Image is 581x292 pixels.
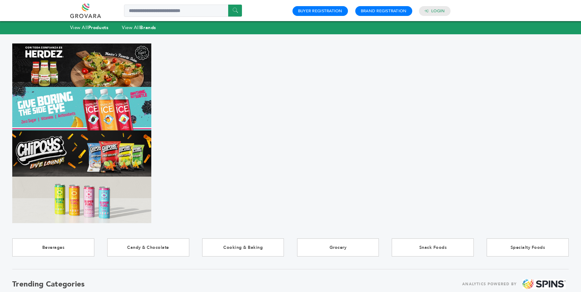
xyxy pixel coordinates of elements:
a: View AllProducts [70,24,109,31]
img: Marketplace Top Banner 3 [12,130,151,177]
a: View AllBrands [122,24,156,31]
strong: Products [88,24,108,31]
a: Specialty Foods [487,238,569,256]
span: ANALYTICS POWERED BY [462,280,517,288]
strong: Brands [140,24,156,31]
img: spins.png [523,279,566,289]
a: Buyer Registration [298,8,342,14]
a: Snack Foods [392,238,474,256]
a: Cooking & Baking [202,238,284,256]
a: Candy & Chocolate [107,238,189,256]
input: Search a product or brand... [124,5,242,17]
img: Marketplace Top Banner 1 [12,43,151,87]
a: Beverages [12,238,94,256]
img: Marketplace Top Banner 4 [12,177,151,223]
a: Brand Registration [361,8,407,14]
h2: Trending Categories [12,279,85,289]
a: Login [431,8,445,14]
img: Marketplace Top Banner 2 [12,87,151,130]
a: Grocery [297,238,379,256]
